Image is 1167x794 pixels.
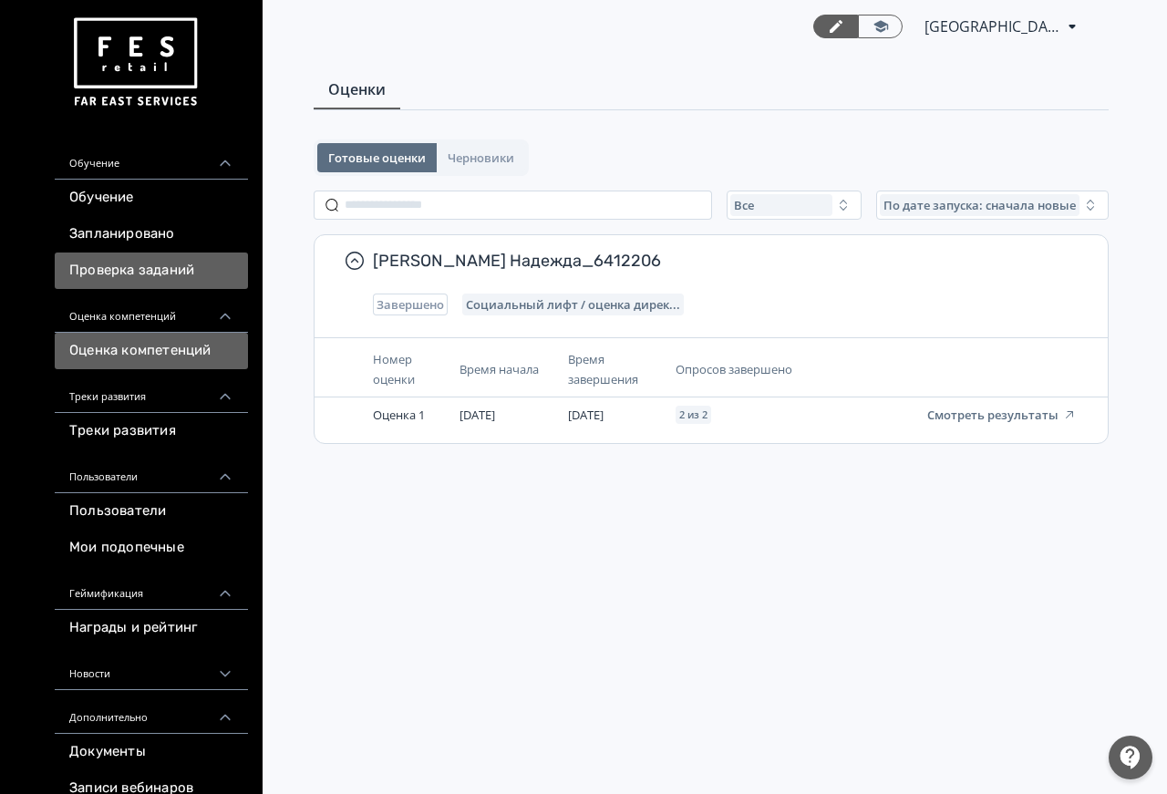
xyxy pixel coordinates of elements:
span: Готовые оценки [328,150,426,165]
span: По дате запуска: сначала новые [883,198,1076,212]
span: [DATE] [568,407,604,423]
a: Оценка компетенций [55,333,248,369]
a: Проверка заданий [55,253,248,289]
div: Треки развития [55,369,248,413]
div: Пользователи [55,449,248,493]
span: Опросов завершено [676,361,792,377]
img: https://files.teachbase.ru/system/account/57463/logo/medium-936fc5084dd2c598f50a98b9cbe0469a.png [69,11,201,114]
div: Оценка компетенций [55,289,248,333]
a: Документы [55,734,248,770]
span: Номер оценки [373,351,415,387]
span: [PERSON_NAME] Надежда_6412206 [373,250,1064,272]
div: Новости [55,646,248,690]
button: По дате запуска: сначала новые [876,191,1109,220]
span: Все [734,198,754,212]
span: ТЦ Парк Ростов-на-Дону СИН 6412206 [924,15,1061,37]
span: Время завершения [568,351,638,387]
button: Готовые оценки [317,143,437,172]
button: Все [727,191,862,220]
a: Переключиться в режим ученика [858,15,903,38]
a: Обучение [55,180,248,216]
a: Запланировано [55,216,248,253]
button: Смотреть результаты [927,407,1077,422]
span: [DATE] [460,407,495,423]
span: Черновики [448,150,514,165]
div: Обучение [55,136,248,180]
span: 2 из 2 [679,409,707,420]
button: Черновики [437,143,525,172]
a: Пользователи [55,493,248,530]
span: Социальный лифт / оценка директора магазина [466,297,680,312]
a: Треки развития [55,413,248,449]
span: Оценки [328,78,386,100]
div: Геймификация [55,566,248,610]
span: Оценка 1 [373,407,425,423]
span: Завершено [377,297,444,312]
a: Мои подопечные [55,530,248,566]
a: Награды и рейтинг [55,610,248,646]
a: Смотреть результаты [927,406,1077,423]
div: Дополнительно [55,690,248,734]
span: Время начала [460,361,539,377]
